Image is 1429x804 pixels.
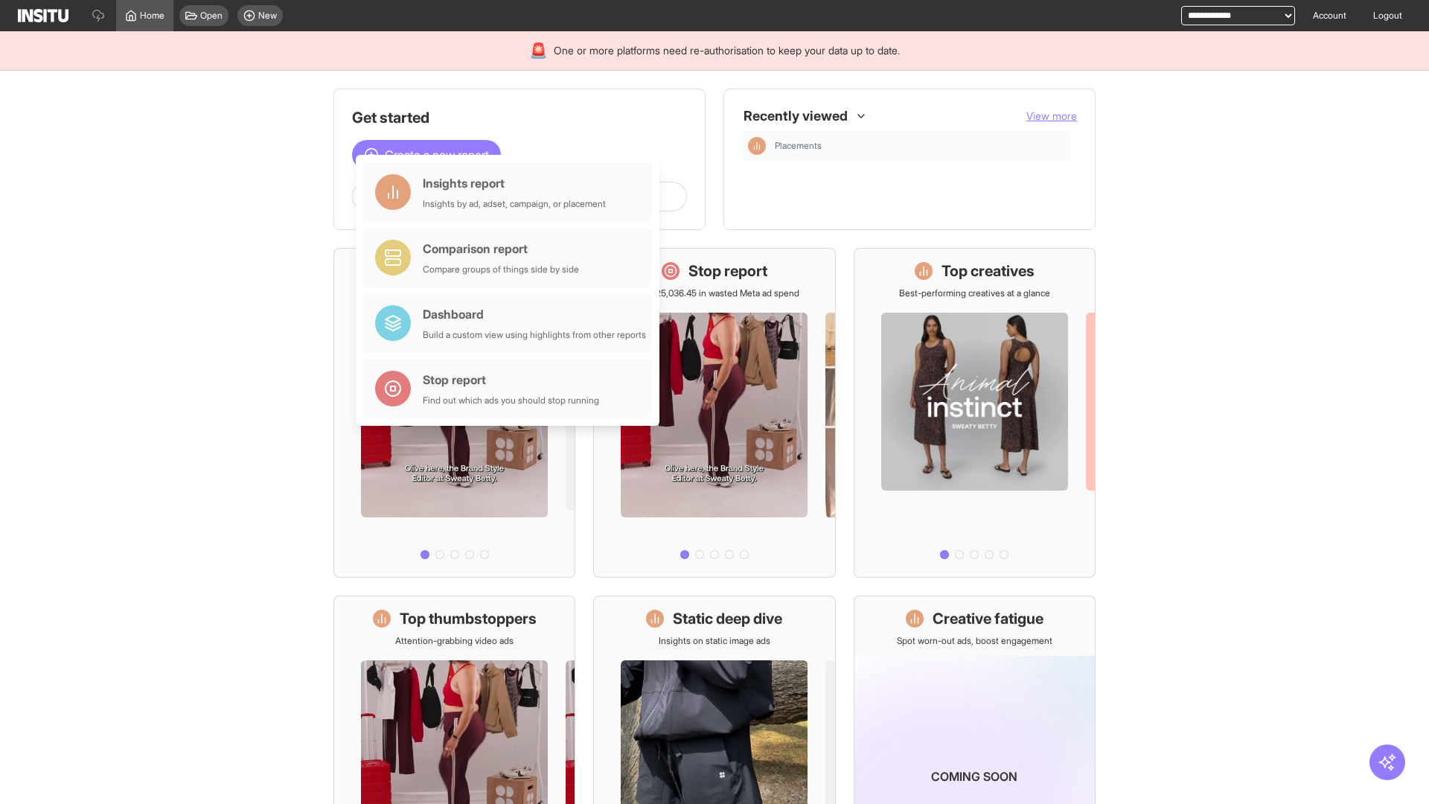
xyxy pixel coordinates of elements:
[400,608,537,629] h1: Top thumbstoppers
[423,174,606,192] div: Insights report
[659,635,770,647] p: Insights on static image ads
[18,9,68,22] img: Logo
[352,140,501,170] button: Create a new report
[258,10,277,22] span: New
[333,248,575,578] a: What's live nowSee all active ads instantly
[395,635,514,647] p: Attention-grabbing video ads
[854,248,1096,578] a: Top creativesBest-performing creatives at a glance
[423,371,599,389] div: Stop report
[942,261,1035,281] h1: Top creatives
[688,261,767,281] h1: Stop report
[529,40,548,61] div: 🚨
[423,198,606,210] div: Insights by ad, adset, campaign, or placement
[1026,109,1077,124] button: View more
[423,329,646,341] div: Build a custom view using highlights from other reports
[775,140,1065,152] span: Placements
[1026,109,1077,122] span: View more
[423,395,599,406] div: Find out which ads you should stop running
[423,264,579,275] div: Compare groups of things side by side
[748,137,766,155] div: Insights
[352,107,687,128] h1: Get started
[673,608,782,629] h1: Static deep dive
[423,305,646,323] div: Dashboard
[423,240,579,258] div: Comparison report
[593,248,835,578] a: Stop reportSave £25,036.45 in wasted Meta ad spend
[629,287,799,299] p: Save £25,036.45 in wasted Meta ad spend
[200,10,223,22] span: Open
[775,140,822,152] span: Placements
[385,146,489,164] span: Create a new report
[554,43,900,58] span: One or more platforms need re-authorisation to keep your data up to date.
[899,287,1050,299] p: Best-performing creatives at a glance
[140,10,164,22] span: Home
